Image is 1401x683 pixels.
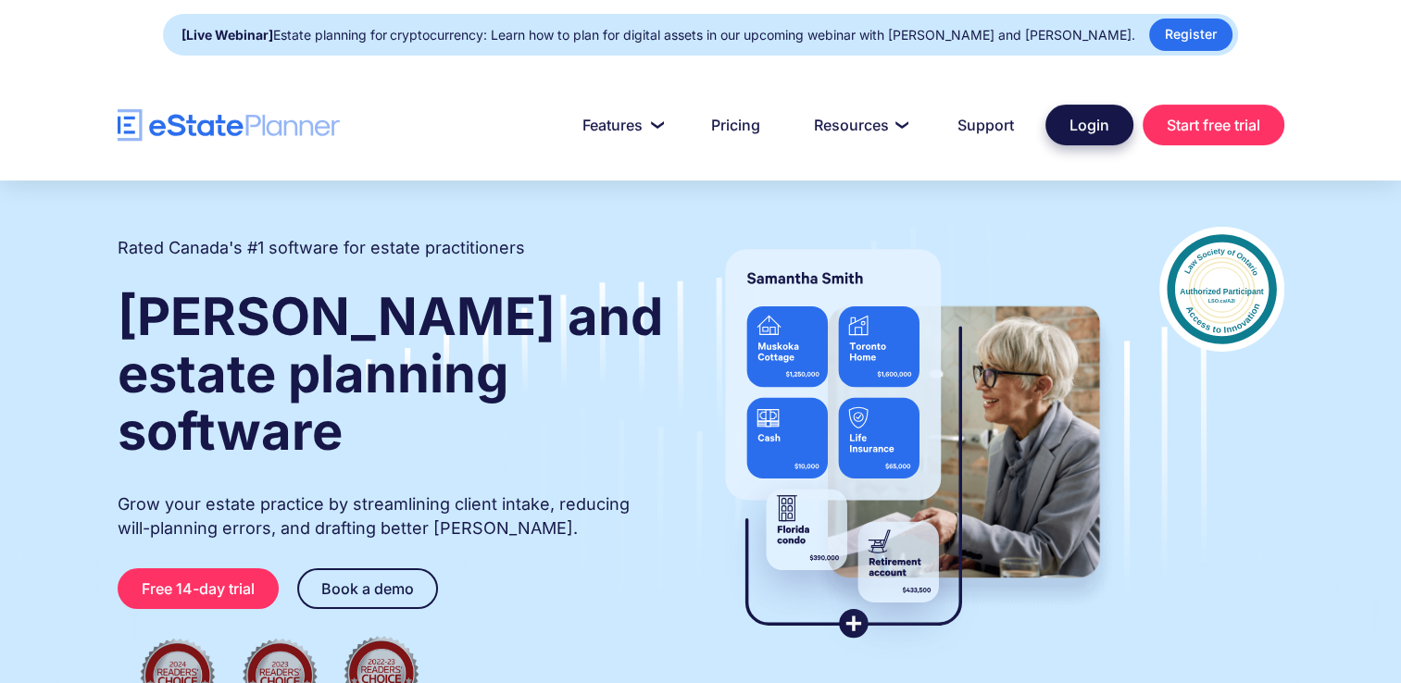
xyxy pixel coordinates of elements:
[703,227,1122,662] img: estate planner showing wills to their clients, using eState Planner, a leading estate planning so...
[935,106,1036,143] a: Support
[689,106,782,143] a: Pricing
[118,285,663,463] strong: [PERSON_NAME] and estate planning software
[560,106,680,143] a: Features
[181,22,1135,48] div: Estate planning for cryptocurrency: Learn how to plan for digital assets in our upcoming webinar ...
[118,492,666,540] p: Grow your estate practice by streamlining client intake, reducing will-planning errors, and draft...
[118,568,279,609] a: Free 14-day trial
[1149,19,1232,51] a: Register
[1143,105,1284,145] a: Start free trial
[1045,105,1133,145] a: Login
[792,106,926,143] a: Resources
[118,109,340,142] a: home
[181,27,273,43] strong: [Live Webinar]
[118,236,525,260] h2: Rated Canada's #1 software for estate practitioners
[297,568,438,609] a: Book a demo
